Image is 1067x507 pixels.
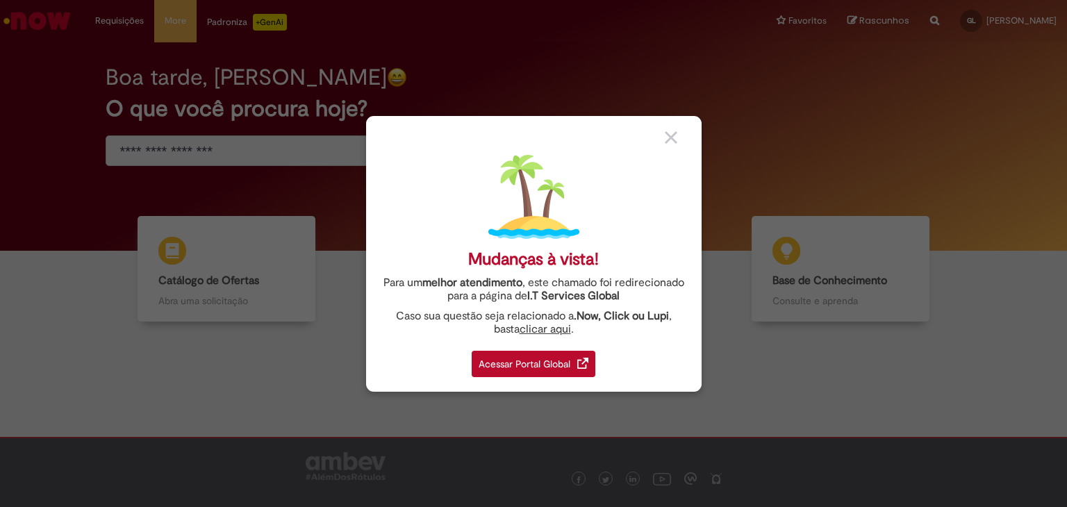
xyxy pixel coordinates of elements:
a: Acessar Portal Global [472,343,595,377]
div: Caso sua questão seja relacionado a , basta . [377,310,691,336]
img: redirect_link.png [577,358,588,369]
div: Mudanças à vista! [468,249,599,269]
strong: melhor atendimento [422,276,522,290]
div: Para um , este chamado foi redirecionado para a página de [377,276,691,303]
img: close_button_grey.png [665,131,677,144]
strong: .Now, Click ou Lupi [574,309,669,323]
a: I.T Services Global [527,281,620,303]
a: clicar aqui [520,315,571,336]
img: island.png [488,151,579,242]
div: Acessar Portal Global [472,351,595,377]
